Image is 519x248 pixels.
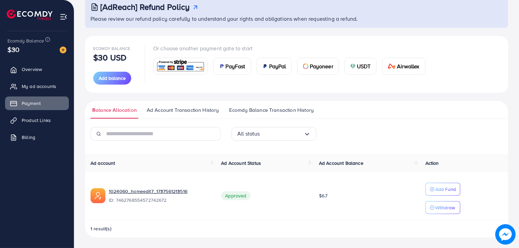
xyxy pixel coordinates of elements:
a: 1024060_homeedit7_1737561213516 [109,188,210,195]
img: menu [60,13,67,21]
img: card [156,59,205,73]
span: ID: 7462768554572742672 [109,197,210,203]
a: cardUSDT [344,58,377,75]
img: card [303,64,308,69]
span: PayFast [226,62,245,70]
a: Overview [5,63,69,76]
span: 1 result(s) [91,225,112,232]
p: Withdraw [435,203,455,212]
img: card [219,64,224,69]
p: $30 USD [93,53,126,61]
button: Add Fund [425,183,460,196]
img: image [495,224,516,245]
p: Or choose another payment gate to start [153,44,431,52]
a: cardAirwallex [382,58,425,75]
a: Billing [5,130,69,144]
span: My ad accounts [22,83,56,90]
span: $6.7 [319,192,328,199]
a: cardPayFast [213,58,251,75]
p: Add Fund [435,185,456,193]
a: card [153,58,208,74]
span: Payment [22,100,41,107]
span: Ad Account Balance [319,160,363,166]
h3: [AdReach] Refund Policy [100,2,190,12]
img: image [60,47,66,53]
span: All status [237,128,260,139]
a: cardPayoneer [297,58,339,75]
p: Please review our refund policy carefully to understand your rights and obligations when requesti... [91,15,504,23]
img: card [350,64,356,69]
a: My ad accounts [5,79,69,93]
span: Ecomdy Balance Transaction History [229,106,314,114]
span: Airwallex [397,62,419,70]
a: cardPayPal [257,58,292,75]
span: PayPal [269,62,286,70]
img: ic-ads-acc.e4c84228.svg [91,188,105,203]
div: <span class='underline'>1024060_homeedit7_1737561213516</span></br>7462768554572742672 [109,188,210,203]
span: $30 [7,45,19,54]
button: Add balance [93,72,131,85]
span: Overview [22,66,42,73]
button: Withdraw [425,201,460,214]
span: USDT [357,62,371,70]
span: Action [425,160,439,166]
span: Product Links [22,117,51,124]
img: card [262,64,268,69]
img: logo [7,10,53,20]
input: Search for option [260,128,304,139]
span: Payoneer [310,62,333,70]
a: Product Links [5,113,69,127]
span: Ecomdy Balance [7,37,44,44]
span: Billing [22,134,35,141]
a: Payment [5,96,69,110]
span: Balance Allocation [92,106,137,114]
span: Ecomdy Balance [93,46,130,51]
img: card [388,64,396,69]
span: Add balance [99,75,126,82]
span: Ad Account Status [221,160,261,166]
span: Approved [221,191,250,200]
span: Ad Account Transaction History [147,106,219,114]
span: Ad account [91,160,115,166]
div: Search for option [232,127,316,141]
